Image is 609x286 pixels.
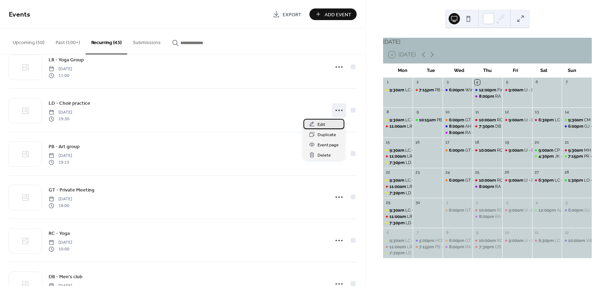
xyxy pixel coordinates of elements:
div: RC - Yoga [497,207,516,213]
div: Village Harvest Lunch [562,238,592,244]
span: 6:00pm [449,177,465,183]
div: GT - Private Meeting [465,207,505,213]
div: IJ - [GEOGRAPHIC_DATA][PERSON_NAME] [524,117,607,123]
div: RC - Yoga [473,177,503,183]
span: 5:00pm [419,238,435,244]
span: 11:00am [389,184,407,190]
div: LR - Yoga group [383,244,413,250]
div: [DATE] [383,38,592,46]
div: IJ - St Johns church [502,177,532,183]
span: 10:00am [479,238,497,244]
div: 1 [385,80,390,85]
div: LD - Choir practice [383,250,413,256]
span: 7:30pm [389,160,406,166]
span: Delete [318,152,331,159]
span: 10:00am [479,207,497,213]
span: DB - Men's club [49,273,82,281]
div: PB - Art group [435,244,462,250]
div: 11 [534,230,540,235]
span: LR - Yoga Group [49,56,84,64]
div: LC - Pilates [405,238,427,244]
div: LD - Choir practice [406,250,443,256]
span: 9:00am [509,238,524,244]
span: 9:30am [389,87,405,93]
span: GT - Private Meeting [49,187,94,194]
span: 6:30pm [539,238,555,244]
div: RA - Band Practice (Thu) [495,93,543,99]
div: 1 [445,200,450,205]
div: RC - Yoga [473,117,503,123]
div: LR - Yoga group [407,184,438,190]
a: DB - Men's club [49,273,82,281]
div: LD - Choir practice [383,190,413,196]
div: 5 [504,80,510,85]
div: LC - Pilates [405,87,427,93]
div: IJ - [GEOGRAPHIC_DATA][PERSON_NAME] [524,238,607,244]
div: IJ - St Johns church [502,117,532,123]
span: 10:00am [479,147,497,153]
span: 8:00pm [449,130,465,136]
div: RC - Yoga [497,117,516,123]
div: RA - Band Practice (Wed) [443,244,473,250]
div: 10 [445,110,450,115]
span: 12:00pm [479,87,497,93]
span: 6:00pm [568,123,584,129]
div: 13 [534,110,540,115]
span: 7:30pm [389,190,406,196]
span: 9:00am [509,177,524,183]
div: RC - Yoga [497,177,516,183]
button: Recurring (43) [86,29,127,54]
div: RA - Band Practice (Wed) [465,130,515,136]
button: Submissions [127,29,166,54]
div: PB - Art group [435,87,462,93]
div: LR - Yoga group [407,153,438,159]
span: 11:00 [49,72,72,79]
span: 8:00pm [479,214,495,220]
div: LR - Yoga group [407,123,438,129]
div: IJ - [GEOGRAPHIC_DATA][PERSON_NAME] [524,147,607,153]
div: Fire Extinguisher Testing [473,87,503,93]
div: Wine and Words on Wednesdays [443,87,473,93]
div: Wine and Words on Wednesdays [465,87,531,93]
button: Add Event [309,8,357,20]
a: LD - Choir practice [49,99,90,107]
div: GT - Private Meeting [465,147,505,153]
div: LD - Choir practice [406,190,443,196]
div: RA - Band Practice (Thu) [495,184,543,190]
span: 9:00am [509,147,524,153]
div: 15 [385,140,390,145]
div: 29 [385,200,390,205]
div: GJ - Private event [562,123,592,129]
div: GT - Private Meeting [443,177,473,183]
div: RC - Yoga [497,238,516,244]
div: 8 [445,230,450,235]
div: 11 [475,110,480,115]
div: LC - Pilates [405,207,427,213]
button: Past (100+) [50,29,86,54]
span: 9:30am [568,147,584,153]
div: Tue [417,63,445,78]
div: 10 [504,230,510,235]
span: LD - Choir practice [49,100,90,107]
span: 18:00 [49,202,72,209]
div: LR - Yoga group [407,244,438,250]
div: Sat [530,63,558,78]
span: 6:30pm [539,117,555,123]
span: 10:00am [479,117,497,123]
span: [DATE] [49,196,72,202]
span: 11:00am [389,244,407,250]
div: 28 [564,170,569,175]
div: LD - Choir practice [383,160,413,166]
span: 10:00am [479,177,497,183]
div: RA - Band Practice (Wed) [465,244,515,250]
span: Edit [318,121,325,128]
a: RC - Yoga [49,229,70,237]
div: IJ - St Johns church [502,238,532,244]
span: 7:15pm [419,244,435,250]
div: 19 [504,140,510,145]
span: 7:30pm [389,250,406,256]
div: 25 [475,170,480,175]
div: 7 [415,230,420,235]
div: LR - Yoga group [383,214,413,220]
span: 8:00pm [479,93,495,99]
